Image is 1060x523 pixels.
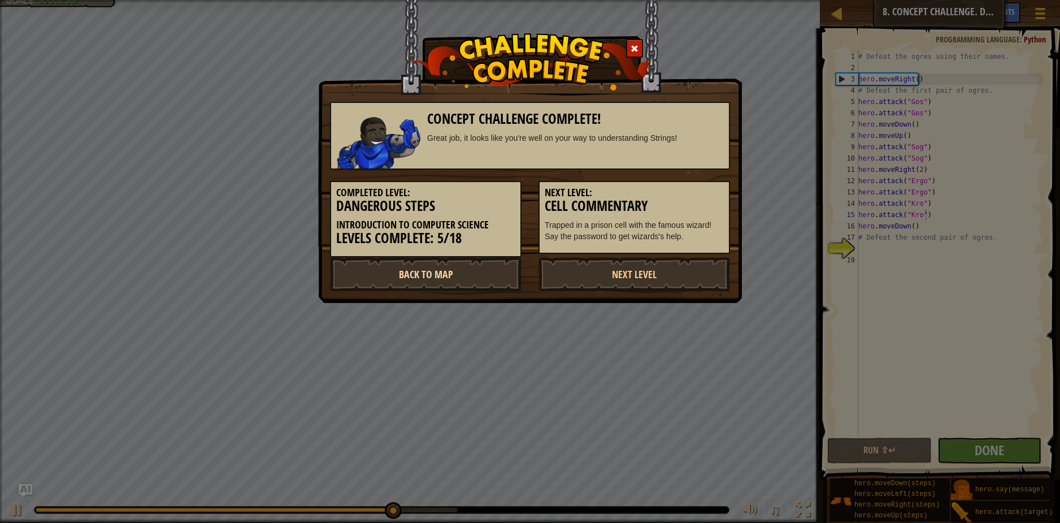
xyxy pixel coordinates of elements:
[337,117,420,168] img: stalwart.png
[427,132,724,144] div: Great job, it looks like you're well on your way to understanding Strings!
[336,187,515,198] h5: Completed Level:
[545,198,724,214] h3: Cell Commentary
[538,257,730,291] a: Next Level
[336,231,515,246] h3: Levels Complete: 5/18
[545,219,724,242] p: Trapped in a prison cell with the famous wizard! Say the password to get wizards's help.
[427,111,724,127] h3: Concept Challenge Complete!
[330,257,522,291] a: Back to Map
[545,187,724,198] h5: Next Level:
[409,33,651,90] img: challenge_complete.png
[336,219,515,231] h5: Introduction to Computer Science
[336,198,515,214] h3: Dangerous Steps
